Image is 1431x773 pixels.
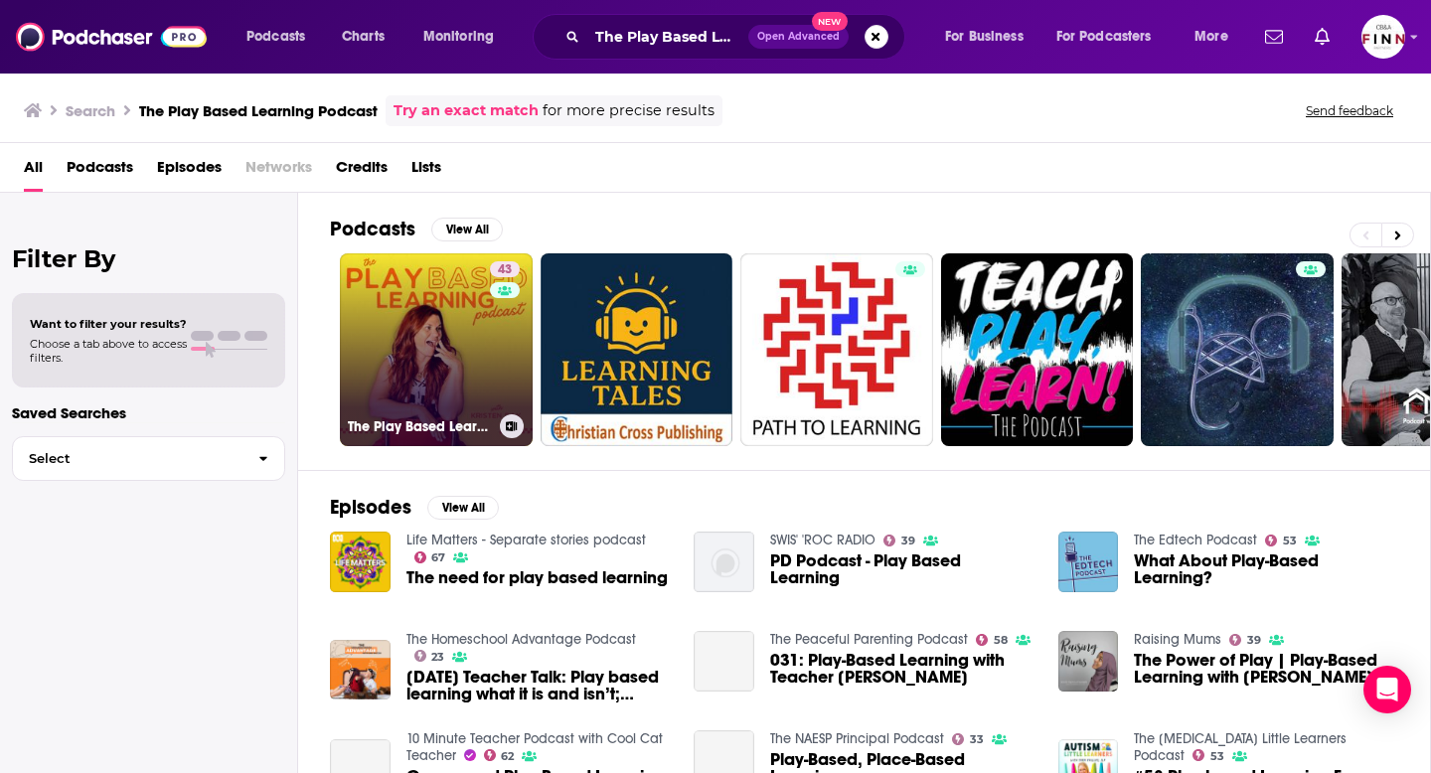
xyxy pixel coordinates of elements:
[1192,749,1224,761] a: 53
[336,151,388,192] a: Credits
[498,260,512,280] span: 43
[67,151,133,192] a: Podcasts
[12,403,285,422] p: Saved Searches
[330,217,415,241] h2: Podcasts
[1363,666,1411,713] div: Open Intercom Messenger
[901,537,915,545] span: 39
[414,650,445,662] a: 23
[329,21,397,53] a: Charts
[330,495,499,520] a: EpisodesView All
[994,636,1008,645] span: 58
[757,32,840,42] span: Open Advanced
[16,18,207,56] img: Podchaser - Follow, Share and Rate Podcasts
[1247,636,1261,645] span: 39
[330,532,391,592] img: The need for play based learning
[1181,21,1253,53] button: open menu
[157,151,222,192] a: Episodes
[30,337,187,365] span: Choose a tab above to access filters.
[1194,23,1228,51] span: More
[30,317,187,331] span: Want to filter your results?
[1361,15,1405,59] button: Show profile menu
[770,652,1034,686] a: 031: Play-Based Learning with Teacher Tom
[1058,532,1119,592] img: What About Play-Based Learning?
[1134,652,1398,686] span: The Power of Play | Play-Based Learning with [PERSON_NAME]
[1134,631,1221,648] a: Raising Mums
[394,99,539,122] a: Try an exact match
[233,21,331,53] button: open menu
[423,23,494,51] span: Monitoring
[1257,20,1291,54] a: Show notifications dropdown
[748,25,849,49] button: Open AdvancedNew
[1134,532,1257,548] a: The Edtech Podcast
[330,495,411,520] h2: Episodes
[1043,21,1181,53] button: open menu
[587,21,748,53] input: Search podcasts, credits, & more...
[484,749,515,761] a: 62
[1361,15,1405,59] img: User Profile
[348,418,492,435] h3: The Play Based Learning Podcast
[406,730,663,764] a: 10 Minute Teacher Podcast with Cool Cat Teacher
[883,535,915,546] a: 39
[139,101,378,120] h3: The Play Based Learning Podcast
[770,532,875,548] a: SWIS' 'ROC RADIO
[1361,15,1405,59] span: Logged in as FINNMadison
[770,631,968,648] a: The Peaceful Parenting Podcast
[411,151,441,192] a: Lists
[770,652,1034,686] span: 031: Play-Based Learning with Teacher [PERSON_NAME]
[406,669,671,702] span: [DATE] Teacher Talk: Play based learning what it is and isn’t; examples of play based learning an...
[970,735,984,744] span: 33
[543,99,715,122] span: for more precise results
[24,151,43,192] a: All
[694,532,754,592] img: PD Podcast - Play Based Learning
[1134,552,1398,586] a: What About Play-Based Learning?
[340,253,533,446] a: 43The Play Based Learning Podcast
[12,244,285,273] h2: Filter By
[1134,730,1347,764] a: The Autism Little Learners Podcast
[406,569,668,586] a: The need for play based learning
[501,752,514,761] span: 62
[952,733,984,745] a: 33
[330,640,391,700] img: Thursday Teacher Talk: Play based learning what it is and isn’t; examples of play based learning ...
[409,21,520,53] button: open menu
[431,218,503,241] button: View All
[342,23,385,51] span: Charts
[1283,537,1297,545] span: 53
[770,552,1034,586] a: PD Podcast - Play Based Learning
[1300,102,1399,119] button: Send feedback
[1056,23,1152,51] span: For Podcasters
[1134,652,1398,686] a: The Power of Play | Play-Based Learning with Pey Abdulwahid
[976,634,1008,646] a: 58
[1265,535,1297,546] a: 53
[330,217,503,241] a: PodcastsView All
[931,21,1048,53] button: open menu
[406,532,646,548] a: Life Matters - Separate stories podcast
[490,261,520,277] a: 43
[245,151,312,192] span: Networks
[552,14,924,60] div: Search podcasts, credits, & more...
[770,730,944,747] a: The NAESP Principal Podcast
[406,631,636,648] a: The Homeschool Advantage Podcast
[414,551,446,563] a: 67
[1210,752,1224,761] span: 53
[431,553,445,562] span: 67
[694,631,754,692] a: 031: Play-Based Learning with Teacher Tom
[812,12,848,31] span: New
[1307,20,1338,54] a: Show notifications dropdown
[406,669,671,702] a: Thursday Teacher Talk: Play based learning what it is and isn’t; examples of play based learning ...
[1229,634,1261,646] a: 39
[1058,631,1119,692] img: The Power of Play | Play-Based Learning with Pey Abdulwahid
[66,101,115,120] h3: Search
